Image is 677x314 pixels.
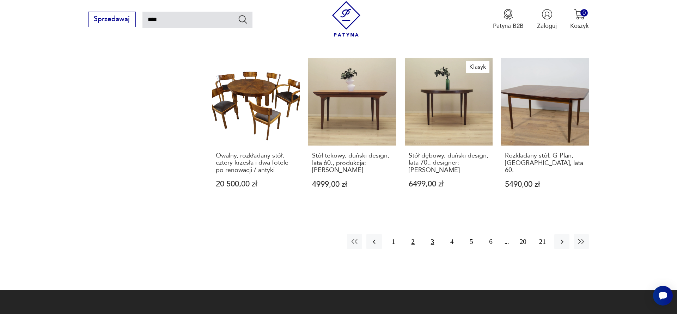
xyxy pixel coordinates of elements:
[493,22,524,30] p: Patyna B2B
[88,17,136,23] a: Sprzedawaj
[238,14,248,24] button: Szukaj
[464,234,479,249] button: 5
[386,234,401,249] button: 1
[409,152,489,174] h3: Stół dębowy, duński design, lata 70., designer: [PERSON_NAME]
[542,9,553,20] img: Ikonka użytkownika
[308,58,396,205] a: Stół tekowy, duński design, lata 60., produkcja: DaniaStół tekowy, duński design, lata 60., produ...
[505,181,585,188] p: 5490,00 zł
[574,9,585,20] img: Ikona koszyka
[537,9,557,30] button: Zaloguj
[503,9,514,20] img: Ikona medalu
[501,58,589,205] a: Rozkładany stół, G-Plan, Wielka Brytania, lata 60.Rozkładany stół, G-Plan, [GEOGRAPHIC_DATA], lat...
[483,234,498,249] button: 6
[505,152,585,174] h3: Rozkładany stół, G-Plan, [GEOGRAPHIC_DATA], lata 60.
[329,1,364,37] img: Patyna - sklep z meblami i dekoracjami vintage
[405,234,421,249] button: 2
[493,9,524,30] button: Patyna B2B
[216,152,296,174] h3: Owalny, rozkładany stół, cztery krzesła i dwa fotele po renowacji / antyki
[425,234,440,249] button: 3
[493,9,524,30] a: Ikona medaluPatyna B2B
[570,22,589,30] p: Koszyk
[312,181,392,188] p: 4999,00 zł
[535,234,550,249] button: 21
[537,22,557,30] p: Zaloguj
[570,9,589,30] button: 0Koszyk
[409,180,489,188] p: 6499,00 zł
[312,152,392,174] h3: Stół tekowy, duński design, lata 60., produkcja: [PERSON_NAME]
[212,58,300,205] a: Owalny, rozkładany stół, cztery krzesła i dwa fotele po renowacji / antykiOwalny, rozkładany stół...
[216,180,296,188] p: 20 500,00 zł
[580,9,588,17] div: 0
[444,234,459,249] button: 4
[405,58,493,205] a: KlasykStół dębowy, duński design, lata 70., designer: Kai KristiansenStół dębowy, duński design, ...
[88,12,136,27] button: Sprzedawaj
[516,234,531,249] button: 20
[653,286,673,306] iframe: Smartsupp widget button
